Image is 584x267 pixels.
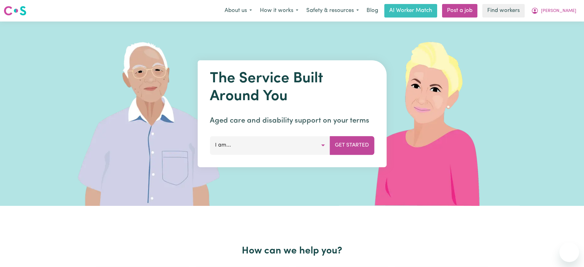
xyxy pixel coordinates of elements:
p: Aged care and disability support on your terms [210,115,374,126]
a: Post a job [442,4,477,18]
a: Find workers [482,4,525,18]
iframe: Button to launch messaging window [559,242,579,262]
button: I am... [210,136,330,155]
button: Safety & resources [302,4,363,17]
button: My Account [527,4,580,17]
img: Careseekers logo [4,5,26,16]
a: AI Worker Match [384,4,437,18]
h2: How can we help you? [93,245,491,257]
button: About us [221,4,256,17]
button: How it works [256,4,302,17]
span: [PERSON_NAME] [541,8,576,14]
a: Blog [363,4,382,18]
button: Get Started [330,136,374,155]
h1: The Service Built Around You [210,70,374,105]
a: Careseekers logo [4,4,26,18]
